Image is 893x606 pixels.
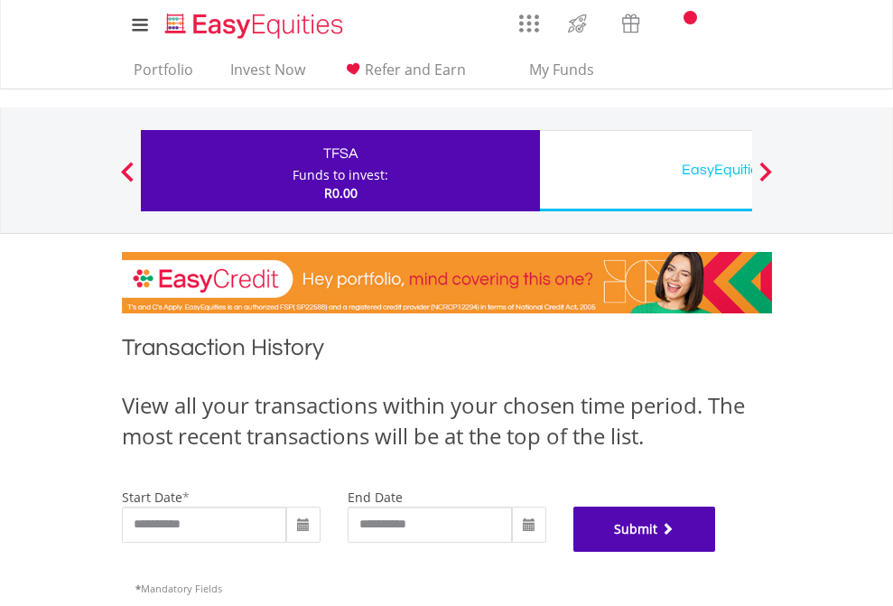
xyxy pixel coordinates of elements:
[122,331,772,372] h1: Transaction History
[122,489,182,506] label: start date
[152,141,529,166] div: TFSA
[563,9,592,38] img: thrive-v2.svg
[519,14,539,33] img: grid-menu-icon.svg
[335,61,473,89] a: Refer and Earn
[126,61,200,89] a: Portfolio
[749,5,795,44] a: My Profile
[657,5,703,41] a: Notifications
[324,184,358,201] span: R0.00
[748,171,784,189] button: Next
[507,5,551,33] a: AppsGrid
[293,166,388,184] div: Funds to invest:
[616,9,646,38] img: vouchers-v2.svg
[503,58,621,81] span: My Funds
[365,60,466,79] span: Refer and Earn
[703,5,749,41] a: FAQ's and Support
[109,171,145,189] button: Previous
[348,489,403,506] label: end date
[122,252,772,313] img: EasyCredit Promotion Banner
[604,5,657,38] a: Vouchers
[573,507,716,552] button: Submit
[122,390,772,452] div: View all your transactions within your chosen time period. The most recent transactions will be a...
[223,61,312,89] a: Invest Now
[158,5,350,41] a: Home page
[162,11,350,41] img: EasyEquities_Logo.png
[135,582,222,595] span: Mandatory Fields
